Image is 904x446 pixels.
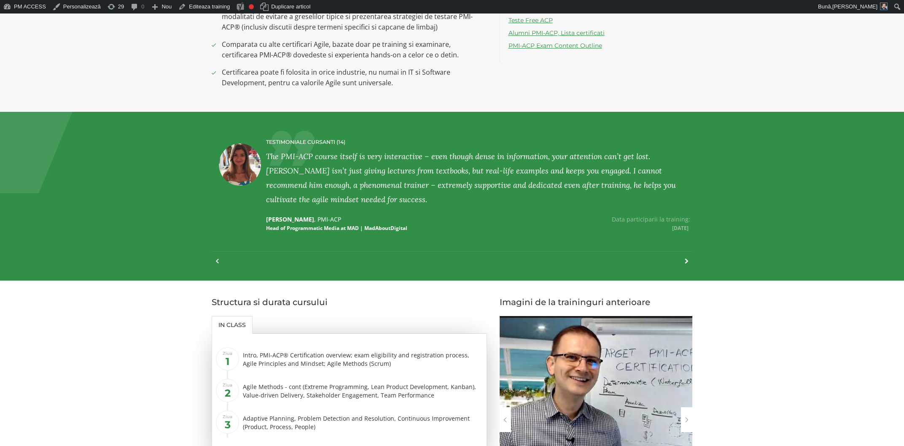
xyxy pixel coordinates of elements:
div: Agile Methods - cont (Extreme Programming, Lean Product Development, Kanban), Value-driven Delive... [243,383,480,400]
span: Sugestii privind modul in care trebuie tratate aspectele specifice examenului, modalitati de evit... [222,1,487,32]
small: Head of Programmatic Media at MAD | MadAboutDigital [266,224,407,232]
div: Adaptive Planning, Problem Detection and Resolution, Continuous Improvement (Product, Process, Pe... [243,414,480,431]
h3: Structura si durata cursului [212,297,487,307]
b: 1 [226,355,229,368]
span: [DATE] [672,224,690,232]
a: In class [212,316,253,334]
div: The PMI-ACP course itself is very interactive – even though dense in information, your attention ... [266,149,690,207]
b: 2 [225,387,231,399]
span: Ziua [216,347,239,370]
span: , PMI-ACP [314,215,341,223]
a: Teste Free ACP [508,16,553,24]
h4: TESTIMONIALE CURSANTI (14) [266,139,690,145]
a: PMI-ACP Exam Content Outline [508,42,602,49]
div: Intro, PMI-ACP® Certification overview; exam eligibility and registration process, Agile Principl... [243,351,480,368]
span: [PERSON_NAME] [832,3,877,10]
span: Comparata cu alte certificari Agile, bazate doar pe training si examinare, certificarea PMI-ACP® ... [222,39,487,60]
p: [PERSON_NAME] [266,215,478,232]
img: Ana Napirlica [219,143,261,186]
span: Ziua [216,411,239,434]
span: Certificarea poate fi folosita in orice industrie, nu numai in IT si Software Development, pentru... [222,67,487,88]
span: Ziua [216,379,239,402]
b: 3 [225,419,231,431]
div: Necesită îmbunătățire [249,4,254,9]
p: Data participarii la training: [478,215,690,232]
h3: Imagini de la traininguri anterioare [500,297,693,307]
a: Alumni PMI-ACP, Lista certificati [508,29,605,37]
